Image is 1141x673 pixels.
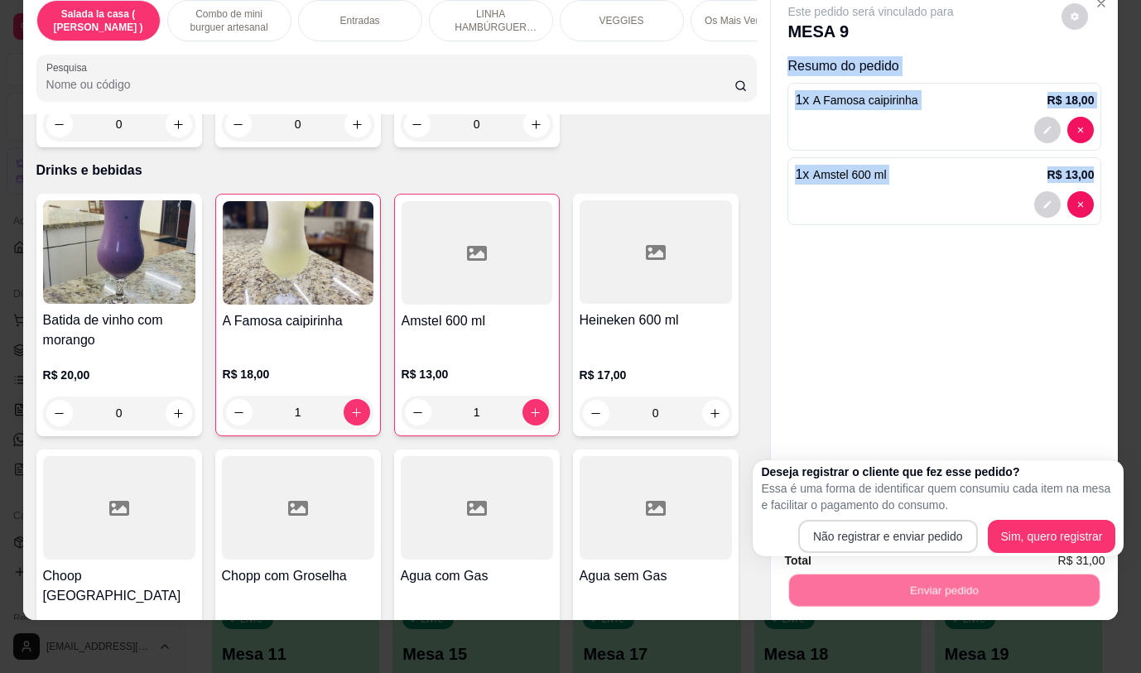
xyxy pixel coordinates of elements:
[43,200,195,304] img: product-image
[46,76,734,93] input: Pesquisa
[795,165,886,185] p: 1 x
[988,520,1116,553] button: Sim, quero registrar
[705,14,800,27] p: Os Mais Vendidos ⚡️
[405,399,431,425] button: decrease-product-quantity
[580,566,732,586] h4: Agua sem Gas
[787,56,1101,76] p: Resumo do pedido
[46,111,73,137] button: decrease-product-quantity
[702,400,729,426] button: increase-product-quantity
[36,161,758,180] p: Drinks e bebidas
[181,7,277,34] p: Combo de mini burguer artesanal
[222,566,374,586] h4: Chopp com Groselha
[46,400,73,426] button: decrease-product-quantity
[580,367,732,383] p: R$ 17,00
[1034,117,1061,143] button: decrease-product-quantity
[223,311,373,331] h4: A Famosa caipirinha
[813,168,887,181] span: Amstel 600 ml
[787,20,953,43] p: MESA 9
[523,111,550,137] button: increase-product-quantity
[43,566,195,606] h4: Choop [GEOGRAPHIC_DATA]
[1067,117,1094,143] button: decrease-product-quantity
[787,3,953,20] p: Este pedido será vinculado para
[344,111,371,137] button: increase-product-quantity
[1062,3,1088,30] button: decrease-product-quantity
[46,60,93,75] label: Pesquisa
[599,14,644,27] p: VEGGIES
[798,520,978,553] button: Não registrar e enviar pedido
[583,400,609,426] button: decrease-product-quantity
[1058,551,1105,570] span: R$ 31,00
[1047,166,1095,183] p: R$ 13,00
[522,399,549,425] button: increase-product-quantity
[43,367,195,383] p: R$ 20,00
[43,310,195,350] h4: Batida de vinho com morango
[226,399,253,425] button: decrease-product-quantity
[340,14,380,27] p: Entradas
[443,7,539,34] p: LINHA HAMBÚRGUER ANGUS
[223,201,373,305] img: product-image
[51,7,147,34] p: Salada la casa ( [PERSON_NAME] )
[166,111,192,137] button: increase-product-quantity
[402,311,552,331] h4: Amstel 600 ml
[166,400,192,426] button: increase-product-quantity
[761,464,1115,480] h2: Deseja registrar o cliente que fez esse pedido?
[402,366,552,382] p: R$ 13,00
[784,554,811,567] strong: Total
[344,399,370,425] button: increase-product-quantity
[789,574,1100,606] button: Enviar pedido
[225,111,252,137] button: decrease-product-quantity
[1067,191,1094,218] button: decrease-product-quantity
[404,111,431,137] button: decrease-product-quantity
[580,310,732,330] h4: Heineken 600 ml
[223,366,373,382] p: R$ 18,00
[795,90,917,110] p: 1 x
[401,566,553,586] h4: Agua com Gas
[1047,92,1095,108] p: R$ 18,00
[1034,191,1061,218] button: decrease-product-quantity
[813,94,918,107] span: A Famosa caipirinha
[761,480,1115,513] p: Essa é uma forma de identificar quem consumiu cada item na mesa e facilitar o pagamento do consumo.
